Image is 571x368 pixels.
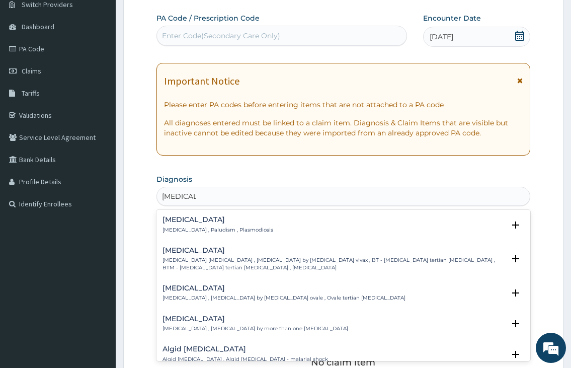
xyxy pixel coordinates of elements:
span: Tariffs [22,89,40,98]
textarea: Type your message and hit 'Enter' [5,254,192,289]
i: open select status [510,318,522,330]
img: d_794563401_company_1708531726252_794563401 [19,50,41,76]
h4: [MEDICAL_DATA] [162,315,348,323]
span: We're online! [58,116,139,218]
div: Minimize live chat window [165,5,189,29]
p: [MEDICAL_DATA] , Paludism , Plasmodiosis [162,227,273,234]
i: open select status [510,348,522,360]
p: [MEDICAL_DATA] [MEDICAL_DATA] , [MEDICAL_DATA] by [MEDICAL_DATA] vivax , BT - [MEDICAL_DATA] tert... [162,257,504,271]
p: No claim item [311,357,375,367]
h1: Important Notice [164,76,239,87]
i: open select status [510,287,522,299]
i: open select status [510,253,522,265]
div: Enter Code(Secondary Care Only) [162,31,280,41]
p: All diagnoses entered must be linked to a claim item. Diagnosis & Claim Items that are visible bu... [164,118,522,138]
label: Encounter Date [423,13,481,23]
div: Chat with us now [52,56,169,69]
p: Algid [MEDICAL_DATA] , Algid [MEDICAL_DATA] - malarial shock [162,356,328,363]
p: [MEDICAL_DATA] , [MEDICAL_DATA] by [MEDICAL_DATA] ovale , Ovale tertian [MEDICAL_DATA] [162,295,405,302]
h4: [MEDICAL_DATA] [162,284,405,292]
span: Claims [22,66,41,76]
p: Please enter PA codes before entering items that are not attached to a PA code [164,100,522,110]
h4: [MEDICAL_DATA] [162,216,273,224]
label: PA Code / Prescription Code [156,13,260,23]
p: [MEDICAL_DATA] , [MEDICAL_DATA] by more than one [MEDICAL_DATA] [162,325,348,332]
span: Dashboard [22,22,54,31]
h4: [MEDICAL_DATA] [162,247,504,254]
label: Diagnosis [156,174,192,184]
h4: Algid [MEDICAL_DATA] [162,345,328,353]
i: open select status [510,219,522,231]
span: [DATE] [430,32,453,42]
